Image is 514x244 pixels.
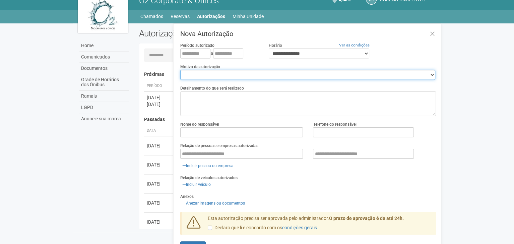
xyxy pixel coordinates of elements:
label: Telefone do responsável [313,121,356,127]
a: Incluir pessoa ou empresa [180,162,236,169]
a: Ver as condições [339,43,370,47]
label: Nome do responsável [180,121,219,127]
a: Reservas [171,12,190,21]
label: Motivo da autorização [180,64,220,70]
strong: O prazo de aprovação é de até 24h. [329,216,404,221]
h3: Nova Autorização [180,30,436,37]
a: condições gerais [282,225,317,230]
div: [DATE] [147,161,172,168]
label: Declaro que li e concordo com os [208,225,317,231]
label: Anexos [180,194,194,200]
div: Esta autorização precisa ser aprovada pelo administrador. [203,215,436,235]
a: Ramais [79,91,129,102]
div: [DATE] [147,180,172,187]
input: Declaro que li e concordo com oscondições gerais [208,226,212,230]
th: Período [144,81,174,92]
a: Anexar imagens ou documentos [180,200,247,207]
a: Minha Unidade [233,12,264,21]
a: Grade de Horários dos Ônibus [79,74,129,91]
a: Incluir veículo [180,181,213,188]
a: LGPD [79,102,129,113]
a: Documentos [79,63,129,74]
div: [DATE] [147,101,172,108]
a: Comunicados [79,51,129,63]
h4: Próximas [144,72,431,77]
label: Horário [269,42,282,48]
label: Detalhamento do que será realizado [180,85,244,91]
a: Autorizações [197,12,225,21]
a: Chamados [140,12,163,21]
div: [DATE] [147,94,172,101]
label: Período autorizado [180,42,214,48]
div: [DATE] [147,142,172,149]
th: Data [144,125,174,136]
div: a [180,48,259,58]
h4: Passadas [144,117,431,122]
div: [DATE] [147,219,172,225]
a: Home [79,40,129,51]
label: Relação de pessoas e empresas autorizadas [180,143,258,149]
a: Anuncie sua marca [79,113,129,124]
label: Relação de veículos autorizados [180,175,238,181]
div: [DATE] [147,200,172,206]
h2: Autorizações [139,28,282,38]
